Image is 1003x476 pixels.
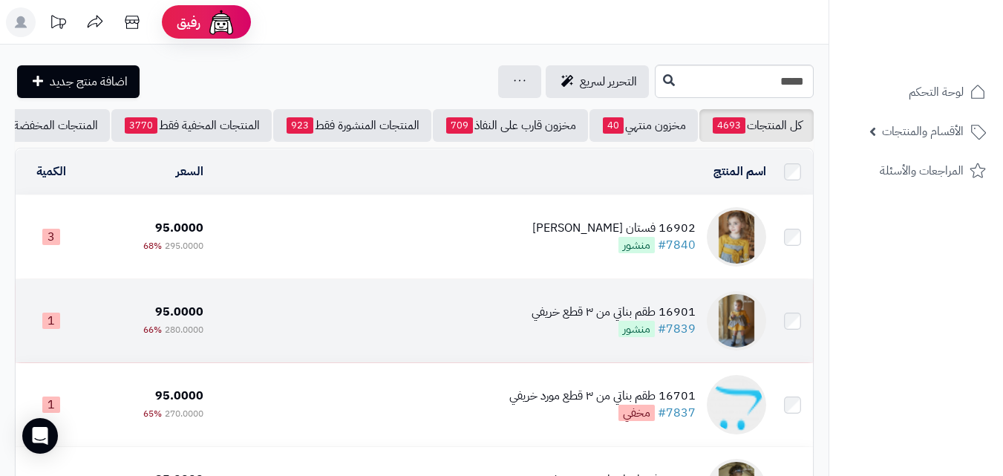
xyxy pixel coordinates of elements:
span: 280.0000 [165,323,203,336]
span: 66% [143,323,162,336]
a: اسم المنتج [713,163,766,180]
span: لوحة التحكم [909,82,964,102]
img: 16902 فستان اسباني خريفي [707,207,766,267]
span: 3770 [125,117,157,134]
span: المراجعات والأسئلة [880,160,964,181]
span: 40 [603,117,624,134]
a: التحرير لسريع [546,65,649,98]
a: المنتجات المنشورة فقط923 [273,109,431,142]
div: 16701 طقم بناتي من ٣ قطع مورد خريفي [509,388,696,405]
span: 1 [42,397,60,413]
img: ai-face.png [206,7,236,37]
img: 16901 طقم بناتي من ٣ قطع خريفي [707,291,766,351]
span: 65% [143,407,162,420]
a: لوحة التحكم [838,74,994,110]
a: #7839 [658,320,696,338]
a: المنتجات المخفية فقط3770 [111,109,272,142]
a: مخزون منتهي40 [589,109,698,142]
span: 709 [446,117,473,134]
span: الأقسام والمنتجات [882,121,964,142]
div: 16901 طقم بناتي من ٣ قطع خريفي [532,304,696,321]
a: #7840 [658,236,696,254]
span: 68% [143,239,162,252]
span: منشور [618,237,655,253]
span: 95.0000 [155,303,203,321]
a: كل المنتجات4693 [699,109,814,142]
a: المراجعات والأسئلة [838,153,994,189]
a: اضافة منتج جديد [17,65,140,98]
div: Open Intercom Messenger [22,418,58,454]
span: 95.0000 [155,219,203,237]
a: الكمية [36,163,66,180]
span: 295.0000 [165,239,203,252]
span: مخفي [618,405,655,421]
img: logo-2.png [902,42,989,73]
span: منشور [618,321,655,337]
a: تحديثات المنصة [39,7,76,41]
span: 923 [287,117,313,134]
span: رفيق [177,13,200,31]
span: 3 [42,229,60,245]
span: اضافة منتج جديد [50,73,128,91]
span: 4693 [713,117,745,134]
span: 1 [42,313,60,329]
div: 16902 فستان [PERSON_NAME] [532,220,696,237]
a: #7837 [658,404,696,422]
img: 16701 طقم بناتي من ٣ قطع مورد خريفي [707,375,766,434]
span: التحرير لسريع [580,73,637,91]
a: مخزون قارب على النفاذ709 [433,109,588,142]
a: السعر [176,163,203,180]
span: 270.0000 [165,407,203,420]
span: 95.0000 [155,387,203,405]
